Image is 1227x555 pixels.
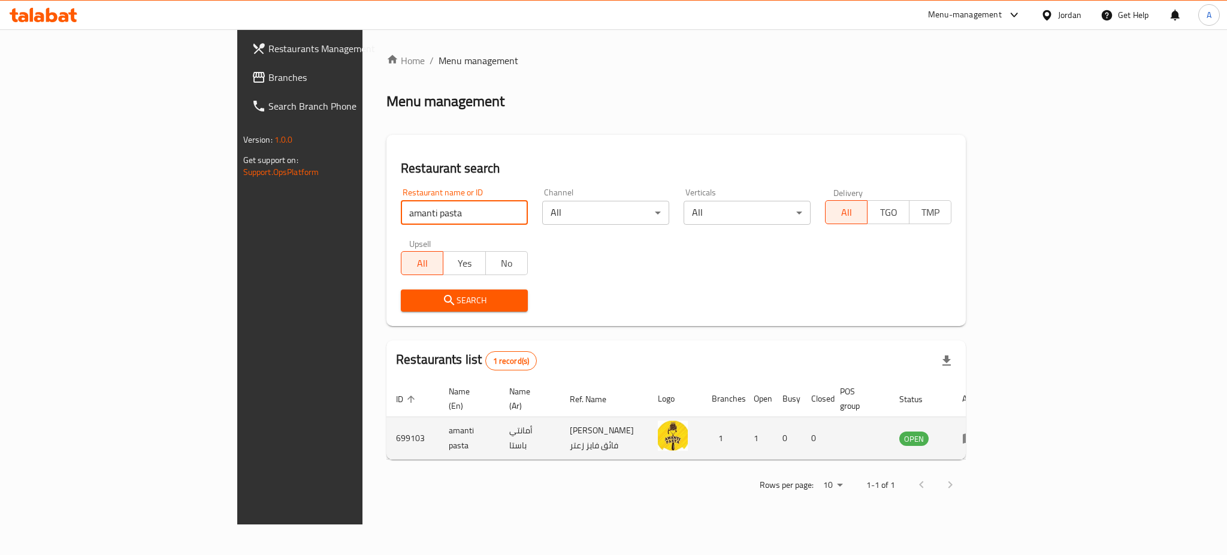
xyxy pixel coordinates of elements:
[491,255,523,272] span: No
[401,289,528,312] button: Search
[928,8,1002,22] div: Menu-management
[1058,8,1081,22] div: Jordan
[386,92,504,111] h2: Menu management
[773,381,802,417] th: Busy
[867,200,909,224] button: TGO
[439,417,500,460] td: amanti pasta
[401,201,528,225] input: Search for restaurant name or ID..
[802,417,830,460] td: 0
[684,201,811,225] div: All
[242,63,442,92] a: Branches
[486,355,537,367] span: 1 record(s)
[439,53,518,68] span: Menu management
[702,417,744,460] td: 1
[899,432,929,446] div: OPEN
[840,384,875,413] span: POS group
[899,392,938,406] span: Status
[833,188,863,197] label: Delivery
[542,201,669,225] div: All
[443,251,485,275] button: Yes
[268,70,433,85] span: Branches
[406,255,439,272] span: All
[560,417,648,460] td: [PERSON_NAME] فائق فايز زعتر
[773,417,802,460] td: 0
[449,384,485,413] span: Name (En)
[448,255,480,272] span: Yes
[242,34,442,63] a: Restaurants Management
[818,476,847,494] div: Rows per page:
[401,251,443,275] button: All
[914,204,947,221] span: TMP
[401,159,951,177] h2: Restaurant search
[243,132,273,147] span: Version:
[744,381,773,417] th: Open
[268,41,433,56] span: Restaurants Management
[268,99,433,113] span: Search Branch Phone
[899,432,929,446] span: OPEN
[396,392,419,406] span: ID
[243,164,319,180] a: Support.OpsPlatform
[396,351,537,370] h2: Restaurants list
[1207,8,1211,22] span: A
[744,417,773,460] td: 1
[410,293,518,308] span: Search
[825,200,868,224] button: All
[485,251,528,275] button: No
[386,381,994,460] table: enhanced table
[648,381,702,417] th: Logo
[386,53,966,68] nav: breadcrumb
[962,431,984,445] div: Menu
[509,384,546,413] span: Name (Ar)
[242,92,442,120] a: Search Branch Phone
[909,200,951,224] button: TMP
[570,392,622,406] span: Ref. Name
[274,132,293,147] span: 1.0.0
[760,478,814,493] p: Rows per page:
[243,152,298,168] span: Get support on:
[409,239,431,248] label: Upsell
[953,381,994,417] th: Action
[872,204,905,221] span: TGO
[500,417,560,460] td: أمانتي باستا
[702,381,744,417] th: Branches
[658,421,688,451] img: amanti pasta
[485,351,537,370] div: Total records count
[830,204,863,221] span: All
[932,346,961,375] div: Export file
[866,478,895,493] p: 1-1 of 1
[802,381,830,417] th: Closed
